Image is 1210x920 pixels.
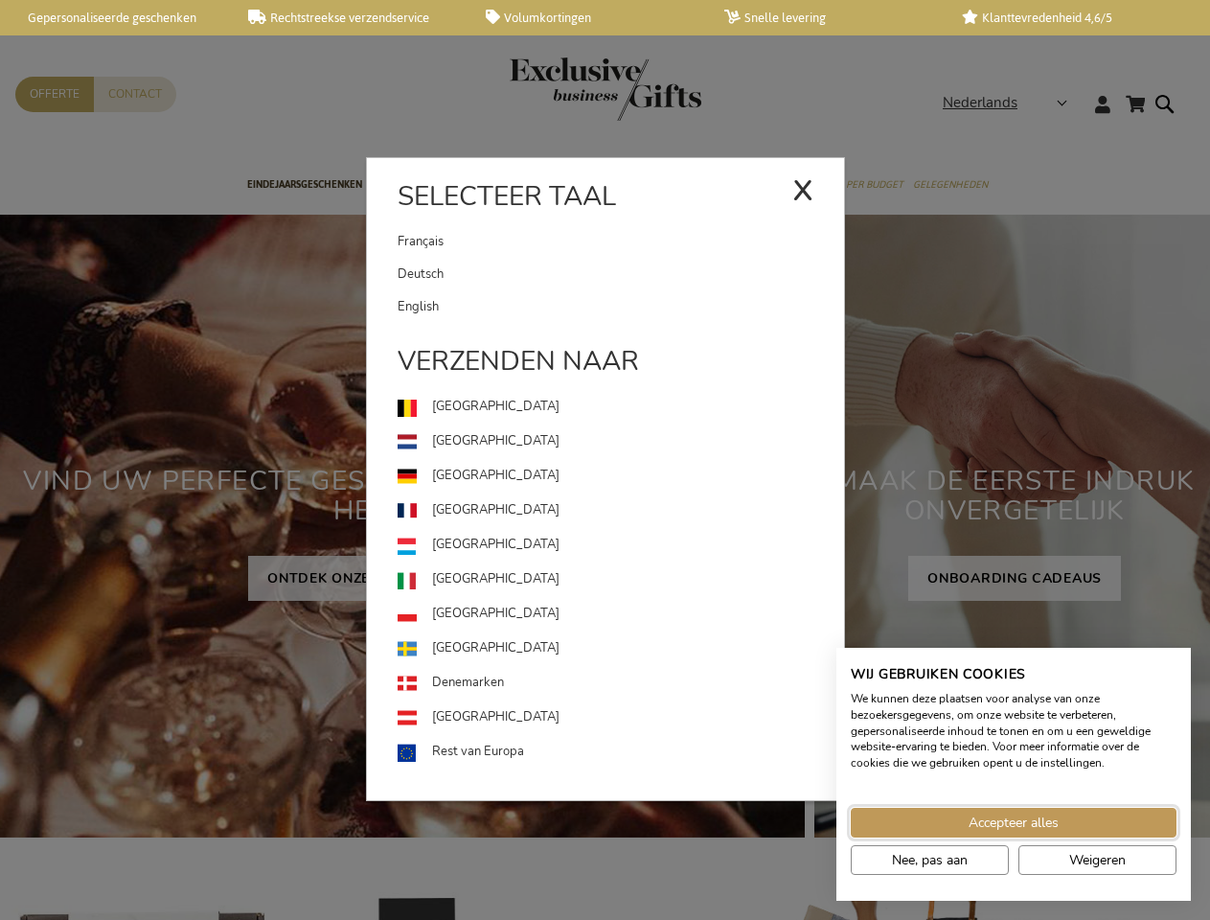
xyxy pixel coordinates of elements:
span: Accepteer alles [969,813,1059,833]
a: Rest van Europa [398,735,844,770]
button: Pas cookie voorkeuren aan [851,845,1009,875]
a: [GEOGRAPHIC_DATA] [398,494,844,528]
a: English [398,290,844,323]
a: [GEOGRAPHIC_DATA] [398,425,844,459]
a: Rechtstreekse verzendservice [248,10,456,26]
a: Klanttevredenheid 4,6/5 [962,10,1170,26]
span: Weigeren [1069,850,1126,870]
div: Verzenden naar [367,342,844,390]
span: Nee, pas aan [892,850,968,870]
div: x [792,159,813,217]
a: Snelle levering [724,10,932,26]
div: Selecteer taal [367,177,844,225]
a: Gepersonaliseerde geschenken [10,10,217,26]
a: [GEOGRAPHIC_DATA] [398,597,844,632]
a: Volumkortingen [486,10,694,26]
a: [GEOGRAPHIC_DATA] [398,390,844,425]
p: We kunnen deze plaatsen voor analyse van onze bezoekersgegevens, om onze website te verbeteren, g... [851,691,1176,771]
a: Français [398,225,792,258]
button: Accepteer alle cookies [851,808,1176,838]
button: Alle cookies weigeren [1018,845,1176,875]
h2: Wij gebruiken cookies [851,666,1176,683]
a: [GEOGRAPHIC_DATA] [398,528,844,563]
a: Denemarken [398,666,844,701]
a: [GEOGRAPHIC_DATA] [398,632,844,666]
a: [GEOGRAPHIC_DATA] [398,701,844,735]
a: [GEOGRAPHIC_DATA] [398,459,844,494]
a: [GEOGRAPHIC_DATA] [398,563,844,597]
a: Deutsch [398,258,844,290]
